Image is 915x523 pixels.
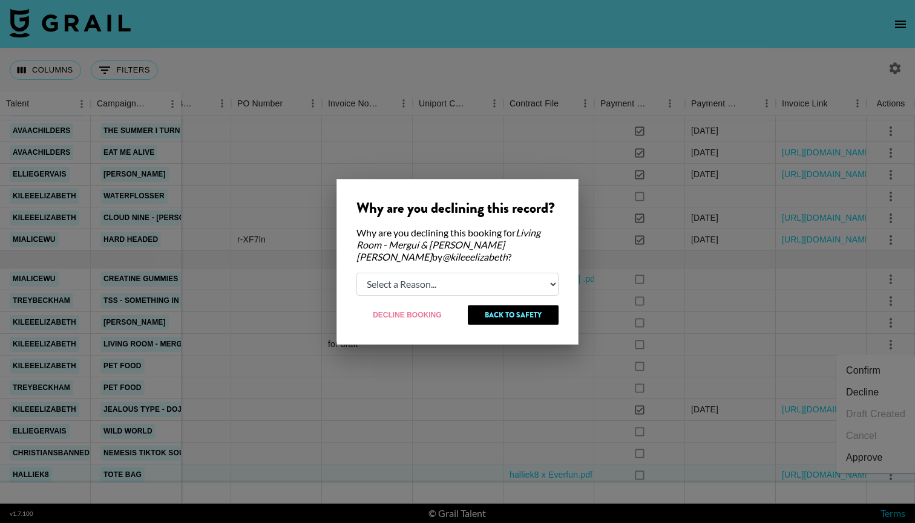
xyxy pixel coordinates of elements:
div: Why are you declining this record? [356,199,559,217]
em: Living Room - Mergui & [PERSON_NAME] [PERSON_NAME] [356,227,540,262]
div: Why are you declining this booking for by ? [356,227,559,263]
button: Back to Safety [468,305,559,325]
button: Decline Booking [356,305,458,325]
em: @ kileeelizabeth [442,251,508,262]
